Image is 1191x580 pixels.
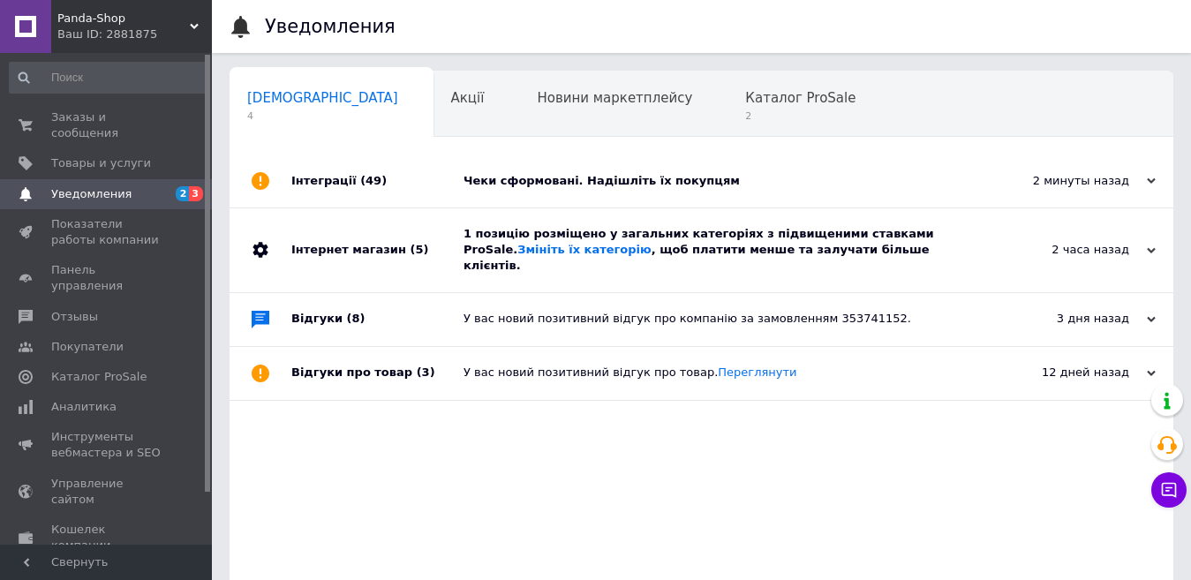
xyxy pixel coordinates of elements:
span: [DEMOGRAPHIC_DATA] [247,90,398,106]
div: 2 часа назад [979,242,1156,258]
span: Товары и услуги [51,155,151,171]
span: Аналитика [51,399,117,415]
div: Інтернет магазин [291,208,464,292]
span: 4 [247,109,398,123]
div: 12 дней назад [979,365,1156,380]
span: 2 [176,186,190,201]
span: Кошелек компании [51,522,163,554]
span: Каталог ProSale [745,90,856,106]
span: (8) [347,312,366,325]
div: 2 минуты назад [979,173,1156,189]
div: 1 позицію розміщено у загальних категоріях з підвищеними ставками ProSale. , щоб платити менше та... [464,226,979,275]
span: (3) [417,365,435,379]
div: Чеки сформовані. Надішліть їх покупцям [464,173,979,189]
span: Каталог ProSale [51,369,147,385]
a: Переглянути [718,365,796,379]
span: (49) [360,174,387,187]
span: Покупатели [51,339,124,355]
div: Відгуки про товар [291,347,464,400]
span: Заказы и сообщения [51,109,163,141]
input: Поиск [9,62,208,94]
span: Panda-Shop [57,11,190,26]
div: Інтеграції [291,154,464,207]
span: 3 [189,186,203,201]
span: Новини маркетплейсу [537,90,692,106]
button: Чат с покупателем [1151,472,1187,508]
div: У вас новий позитивний відгук про компанію за замовленням 353741152. [464,311,979,327]
span: Инструменты вебмастера и SEO [51,429,163,461]
div: Ваш ID: 2881875 [57,26,212,42]
div: Відгуки [291,293,464,346]
h1: Уведомления [265,16,396,37]
div: 3 дня назад [979,311,1156,327]
div: У вас новий позитивний відгук про товар. [464,365,979,380]
span: Управление сайтом [51,476,163,508]
span: Панель управления [51,262,163,294]
a: Змініть їх категорію [517,243,651,256]
span: Отзывы [51,309,98,325]
span: 2 [745,109,856,123]
span: (5) [410,243,428,256]
span: Акції [451,90,485,106]
span: Показатели работы компании [51,216,163,248]
span: Уведомления [51,186,132,202]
